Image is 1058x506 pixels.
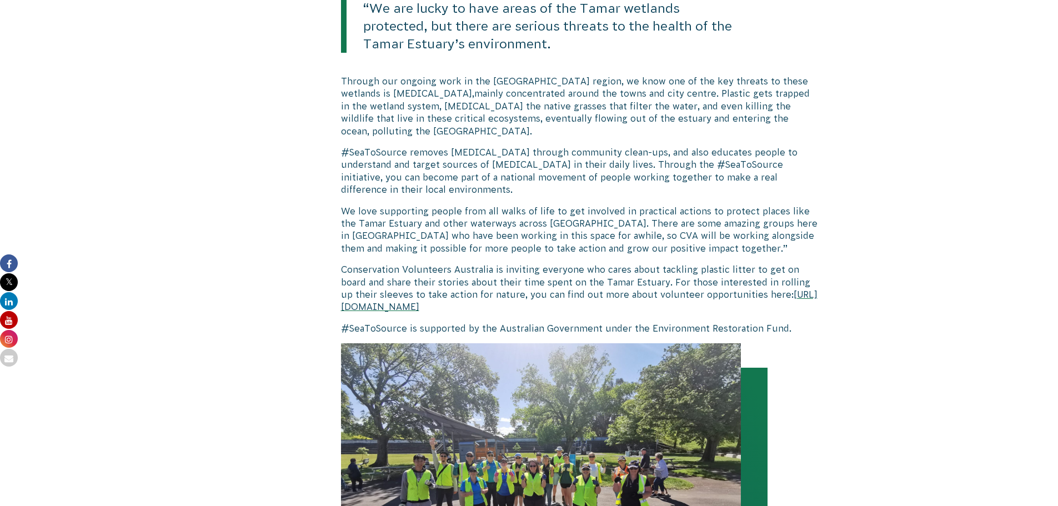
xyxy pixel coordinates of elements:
span: . Plastic gets trapped in the wetland system, [MEDICAL_DATA] the native grasses that filter the w... [341,88,810,136]
span: Through our ongoing work in the [GEOGRAPHIC_DATA] region, we know one of the key threats to these... [341,76,808,98]
span: #SeaToSource removes [MEDICAL_DATA] through community clean-ups, and also educates people to unde... [341,147,798,194]
span: or those interested in rolling up their sleeves to take action for nature, you can find out more ... [341,277,810,299]
span: mainly concentrated around the towns and city centre [474,88,716,98]
span: We love supporting people from all walks of life to get involved in practical actions to protect ... [341,206,818,253]
span: “We are lucky to have areas of the Tamar wetlands protected, but there are serious threats to the... [363,1,732,51]
p: #SeaToSource is supported by the Australian Government under the Environment Restoration Fund. [341,322,818,334]
span: Conservation Volunteers Australia is inviting everyone who cares about tackling plastic litter to... [341,264,799,287]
